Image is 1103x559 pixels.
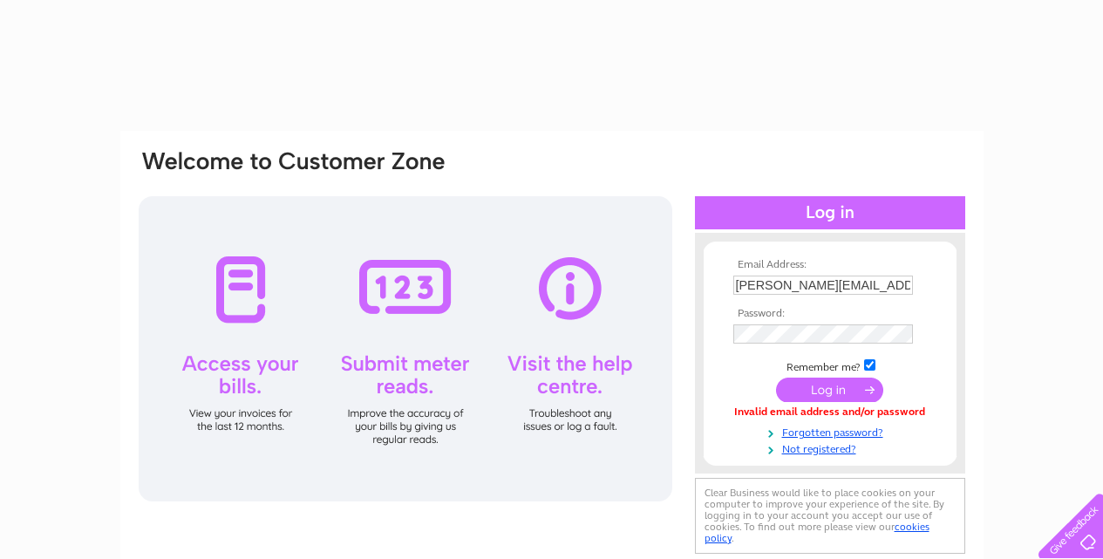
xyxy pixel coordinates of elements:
a: cookies policy [705,521,929,544]
input: Submit [776,378,883,402]
div: Invalid email address and/or password [733,406,927,419]
a: Not registered? [733,440,931,456]
td: Remember me? [729,357,931,374]
a: Forgotten password? [733,423,931,440]
div: Clear Business would like to place cookies on your computer to improve your experience of the sit... [695,478,965,554]
th: Password: [729,308,931,320]
th: Email Address: [729,259,931,271]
